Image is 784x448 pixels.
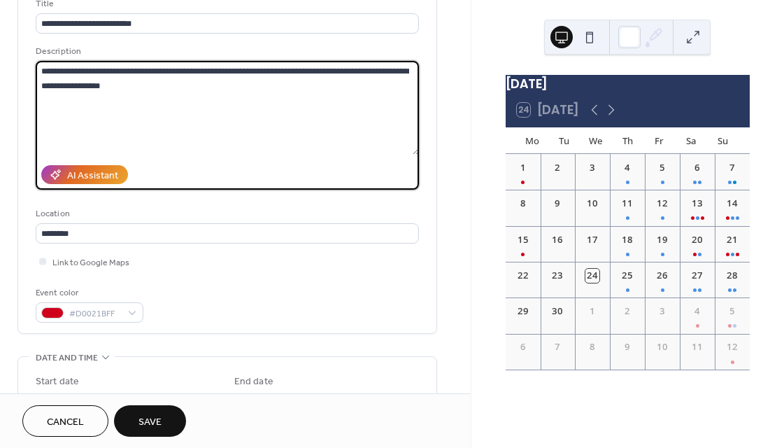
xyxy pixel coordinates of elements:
[517,127,548,154] div: Mo
[36,351,98,365] span: Date and time
[114,405,186,437] button: Save
[585,233,599,247] div: 17
[548,127,580,154] div: Tu
[551,233,565,247] div: 16
[516,197,530,211] div: 8
[643,127,675,154] div: Fr
[620,269,634,283] div: 25
[516,233,530,247] div: 15
[620,304,634,318] div: 2
[516,269,530,283] div: 22
[52,255,129,270] span: Link to Google Maps
[690,197,704,211] div: 13
[234,374,273,389] div: End date
[620,233,634,247] div: 18
[725,304,739,318] div: 5
[138,415,162,430] span: Save
[580,127,611,154] div: We
[585,197,599,211] div: 10
[551,197,565,211] div: 9
[234,393,253,407] span: Date
[690,233,704,247] div: 20
[36,393,55,407] span: Date
[725,161,739,175] div: 7
[620,161,634,175] div: 4
[551,269,565,283] div: 23
[725,340,739,354] div: 12
[336,393,355,407] span: Time
[551,304,565,318] div: 30
[36,286,141,300] div: Event color
[22,405,108,437] button: Cancel
[516,304,530,318] div: 29
[36,374,79,389] div: Start date
[585,161,599,175] div: 3
[585,340,599,354] div: 8
[551,340,565,354] div: 7
[620,340,634,354] div: 9
[516,340,530,354] div: 6
[690,304,704,318] div: 4
[690,340,704,354] div: 11
[655,340,669,354] div: 10
[725,233,739,247] div: 21
[690,161,704,175] div: 6
[69,307,121,321] span: #D0021BFF
[620,197,634,211] div: 11
[41,165,128,184] button: AI Assistant
[655,197,669,211] div: 12
[137,393,157,407] span: Time
[47,415,84,430] span: Cancel
[675,127,706,154] div: Sa
[655,233,669,247] div: 19
[655,304,669,318] div: 3
[516,161,530,175] div: 1
[506,75,750,93] div: [DATE]
[655,161,669,175] div: 5
[725,269,739,283] div: 28
[690,269,704,283] div: 27
[585,304,599,318] div: 1
[585,269,599,283] div: 24
[707,127,739,154] div: Su
[551,161,565,175] div: 2
[36,206,416,221] div: Location
[36,44,416,59] div: Description
[655,269,669,283] div: 26
[612,127,643,154] div: Th
[725,197,739,211] div: 14
[67,169,118,183] div: AI Assistant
